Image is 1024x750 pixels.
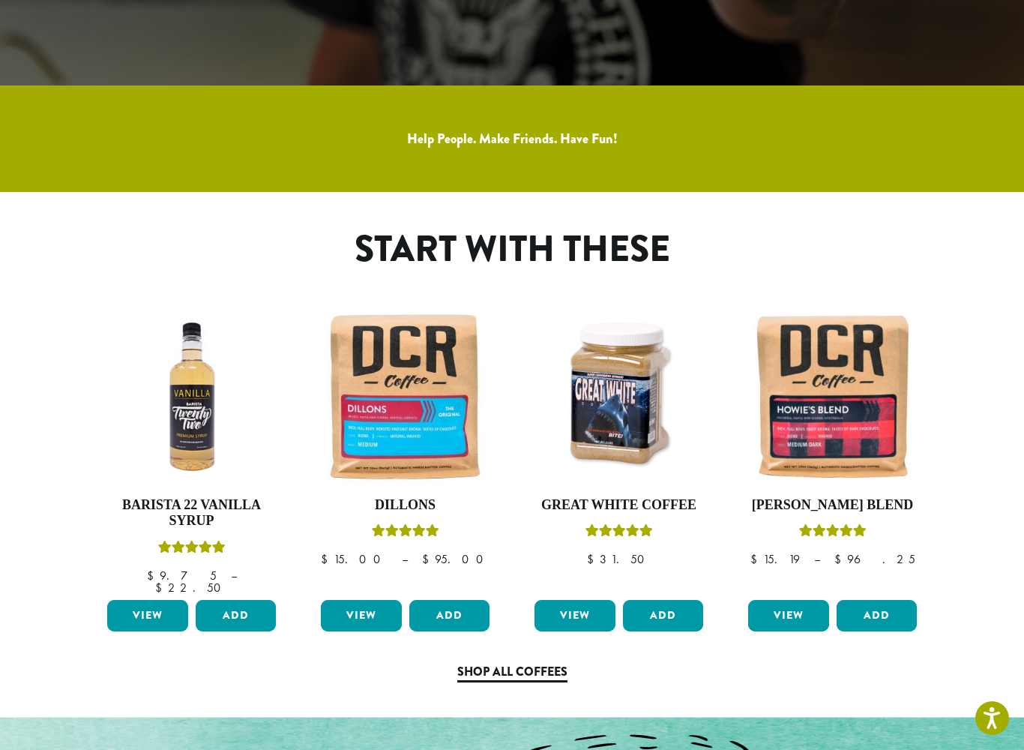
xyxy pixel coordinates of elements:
a: DillonsRated 5.00 out of 5 [317,309,493,594]
span: $ [155,580,168,595]
bdi: 96.25 [834,551,915,567]
div: Rated 5.00 out of 5 [372,522,439,544]
bdi: 22.50 [155,580,228,595]
span: – [402,551,408,567]
a: View [321,600,402,631]
h4: Barista 22 Vanilla Syrup [103,497,280,529]
span: $ [147,568,160,583]
span: $ [587,551,600,567]
span: $ [321,551,334,567]
span: $ [750,551,763,567]
h4: [PERSON_NAME] Blend [744,497,921,514]
bdi: 95.00 [422,551,490,567]
h1: Start With These [192,228,833,271]
bdi: 31.50 [587,551,651,567]
a: Shop All Coffees [457,663,567,682]
span: – [231,568,237,583]
a: Barista 22 Vanilla SyrupRated 5.00 out of 5 [103,309,280,594]
bdi: 15.00 [321,551,388,567]
span: $ [834,551,847,567]
span: – [814,551,820,567]
img: Dillons-12oz-300x300.jpg [317,309,493,485]
button: Add [409,600,490,631]
div: Rated 5.00 out of 5 [585,522,653,544]
a: Help People. Make Friends. Have Fun! [407,129,618,148]
h4: Great White Coffee [531,497,707,514]
div: Rated 5.00 out of 5 [158,538,226,561]
img: Great-White-Coffee.png [531,309,707,485]
h4: Dillons [317,497,493,514]
a: View [107,600,188,631]
a: View [534,600,615,631]
bdi: 15.19 [750,551,800,567]
a: [PERSON_NAME] BlendRated 4.67 out of 5 [744,309,921,594]
bdi: 9.75 [147,568,217,583]
a: Great White CoffeeRated 5.00 out of 5 $31.50 [531,309,707,594]
img: VANILLA-300x300.png [103,309,280,485]
div: Rated 4.67 out of 5 [799,522,867,544]
img: Howies-Blend-12oz-300x300.jpg [744,309,921,485]
button: Add [196,600,277,631]
button: Add [837,600,918,631]
button: Add [623,600,704,631]
span: $ [422,551,435,567]
a: View [748,600,829,631]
